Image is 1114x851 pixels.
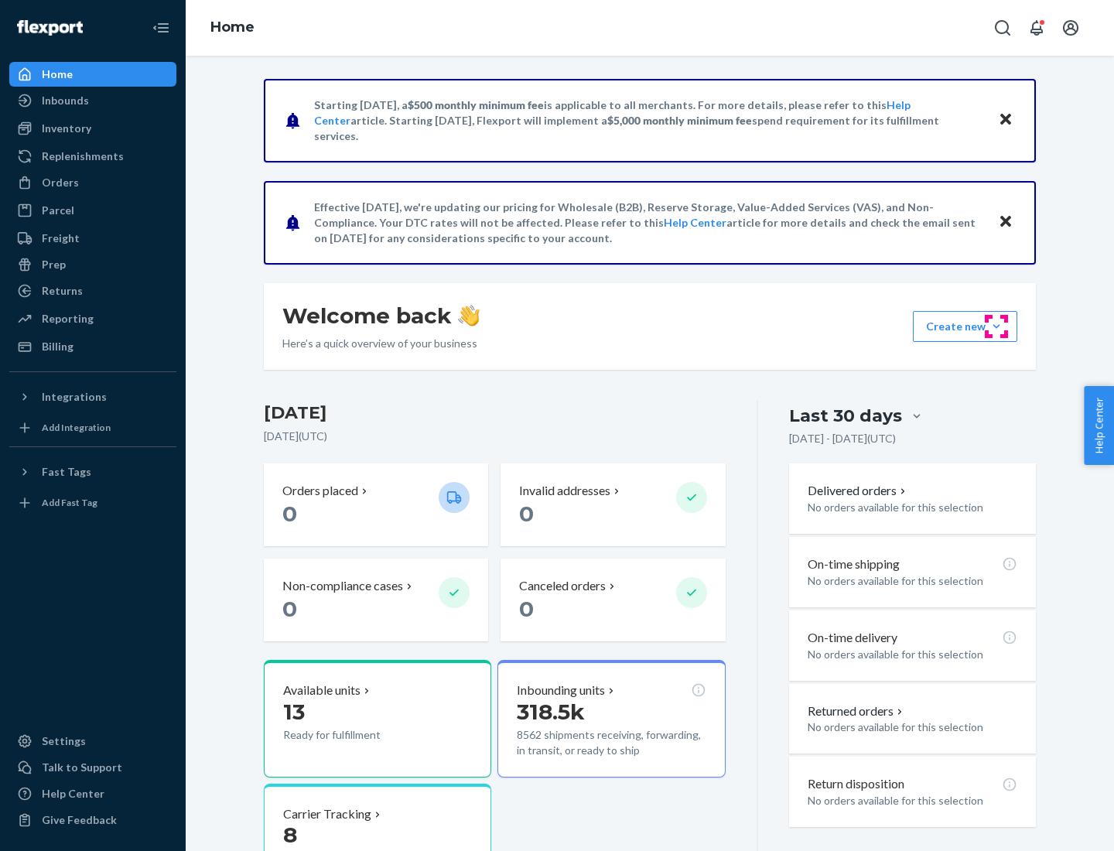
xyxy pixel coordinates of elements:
[9,808,176,832] button: Give Feedback
[9,755,176,780] a: Talk to Support
[458,305,480,326] img: hand-wave emoji
[517,682,605,699] p: Inbounding units
[42,121,91,136] div: Inventory
[314,97,983,144] p: Starting [DATE], a is applicable to all merchants. For more details, please refer to this article...
[1055,12,1086,43] button: Open account menu
[808,647,1017,662] p: No orders available for this selection
[9,170,176,195] a: Orders
[808,629,897,647] p: On-time delivery
[517,727,706,758] p: 8562 shipments receiving, forwarding, in transit, or ready to ship
[282,336,480,351] p: Here’s a quick overview of your business
[42,257,66,272] div: Prep
[9,384,176,409] button: Integrations
[9,144,176,169] a: Replenishments
[42,464,91,480] div: Fast Tags
[42,786,104,801] div: Help Center
[9,415,176,440] a: Add Integration
[145,12,176,43] button: Close Navigation
[42,67,73,82] div: Home
[517,699,585,725] span: 318.5k
[664,216,726,229] a: Help Center
[282,577,403,595] p: Non-compliance cases
[42,733,86,749] div: Settings
[283,805,371,823] p: Carrier Tracking
[501,559,725,641] button: Canceled orders 0
[42,339,73,354] div: Billing
[519,501,534,527] span: 0
[9,279,176,303] a: Returns
[42,389,107,405] div: Integrations
[9,252,176,277] a: Prep
[42,231,80,246] div: Freight
[42,175,79,190] div: Orders
[808,500,1017,515] p: No orders available for this selection
[9,306,176,331] a: Reporting
[210,19,255,36] a: Home
[9,198,176,223] a: Parcel
[987,12,1018,43] button: Open Search Box
[283,727,426,743] p: Ready for fulfillment
[913,311,1017,342] button: Create new
[42,496,97,509] div: Add Fast Tag
[808,573,1017,589] p: No orders available for this selection
[282,302,480,330] h1: Welcome back
[9,490,176,515] a: Add Fast Tag
[519,482,610,500] p: Invalid addresses
[607,114,752,127] span: $5,000 monthly minimum fee
[282,596,297,622] span: 0
[808,793,1017,808] p: No orders available for this selection
[283,822,297,848] span: 8
[996,211,1016,234] button: Close
[42,311,94,326] div: Reporting
[264,429,726,444] p: [DATE] ( UTC )
[1021,12,1052,43] button: Open notifications
[282,482,358,500] p: Orders placed
[9,729,176,754] a: Settings
[42,283,83,299] div: Returns
[264,559,488,641] button: Non-compliance cases 0
[519,577,606,595] p: Canceled orders
[519,596,534,622] span: 0
[42,93,89,108] div: Inbounds
[808,775,904,793] p: Return disposition
[42,149,124,164] div: Replenishments
[198,5,267,50] ol: breadcrumbs
[9,460,176,484] button: Fast Tags
[264,463,488,546] button: Orders placed 0
[9,334,176,359] a: Billing
[996,109,1016,132] button: Close
[501,463,725,546] button: Invalid addresses 0
[283,682,361,699] p: Available units
[1084,386,1114,465] button: Help Center
[314,200,983,246] p: Effective [DATE], we're updating our pricing for Wholesale (B2B), Reserve Storage, Value-Added Se...
[789,431,896,446] p: [DATE] - [DATE] ( UTC )
[42,421,111,434] div: Add Integration
[283,699,305,725] span: 13
[808,482,909,500] button: Delivered orders
[9,62,176,87] a: Home
[808,702,906,720] button: Returned orders
[264,660,491,778] button: Available units13Ready for fulfillment
[9,88,176,113] a: Inbounds
[808,719,1017,735] p: No orders available for this selection
[9,226,176,251] a: Freight
[42,760,122,775] div: Talk to Support
[42,812,117,828] div: Give Feedback
[408,98,544,111] span: $500 monthly minimum fee
[42,203,74,218] div: Parcel
[282,501,297,527] span: 0
[9,781,176,806] a: Help Center
[17,20,83,36] img: Flexport logo
[264,401,726,425] h3: [DATE]
[789,404,902,428] div: Last 30 days
[808,555,900,573] p: On-time shipping
[9,116,176,141] a: Inventory
[497,660,725,778] button: Inbounding units318.5k8562 shipments receiving, forwarding, in transit, or ready to ship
